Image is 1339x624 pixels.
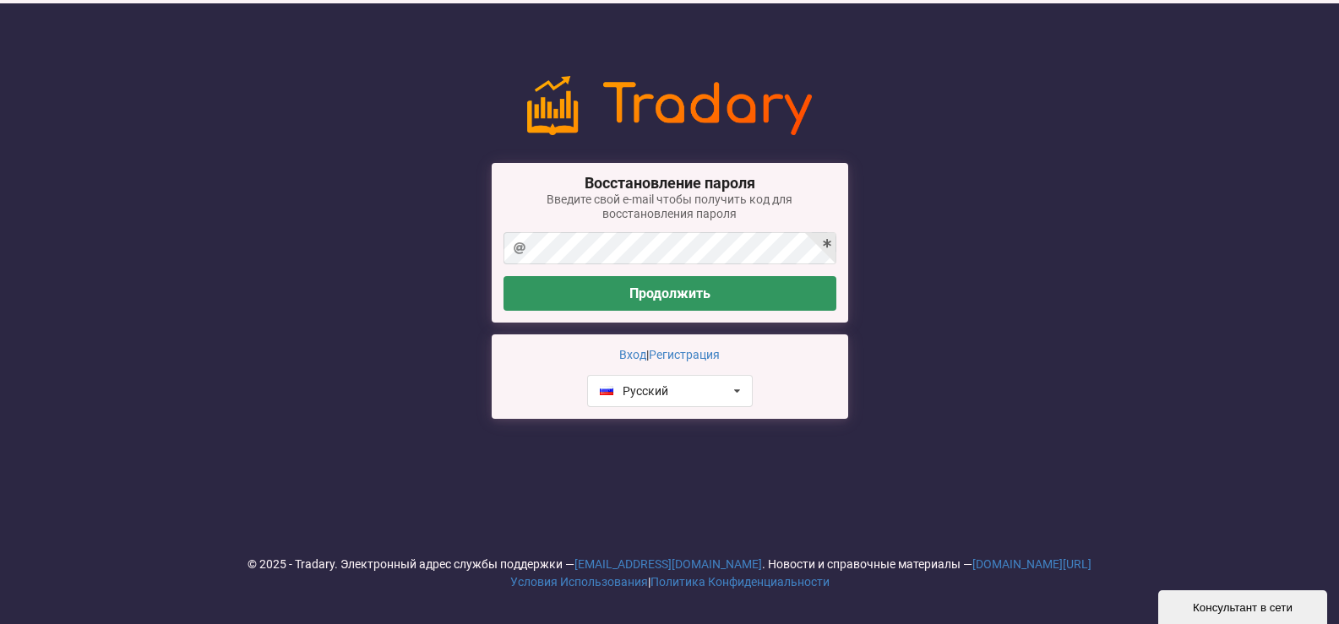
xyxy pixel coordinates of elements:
a: Вход [619,348,646,361]
div: Русский [600,385,668,397]
a: Регистрация [649,348,720,361]
a: Условия Использования [510,575,648,589]
a: Политика Конфиденциальности [650,575,830,589]
img: logo-noslogan-1ad60627477bfbe4b251f00f67da6d4e.png [527,76,813,135]
a: [EMAIL_ADDRESS][DOMAIN_NAME] [574,557,762,571]
h3: Восстановление пароля [503,173,836,221]
iframe: chat widget [1158,587,1331,624]
div: Введите свой e-mail чтобы получить код для восстановления пароля [503,193,836,221]
p: | [503,346,836,363]
a: [DOMAIN_NAME][URL] [972,557,1091,571]
button: Продолжить [503,276,836,311]
div: © 2025 - Tradary. Электронный адрес службы поддержки — . Новости и справочные материалы — | [12,556,1327,591]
